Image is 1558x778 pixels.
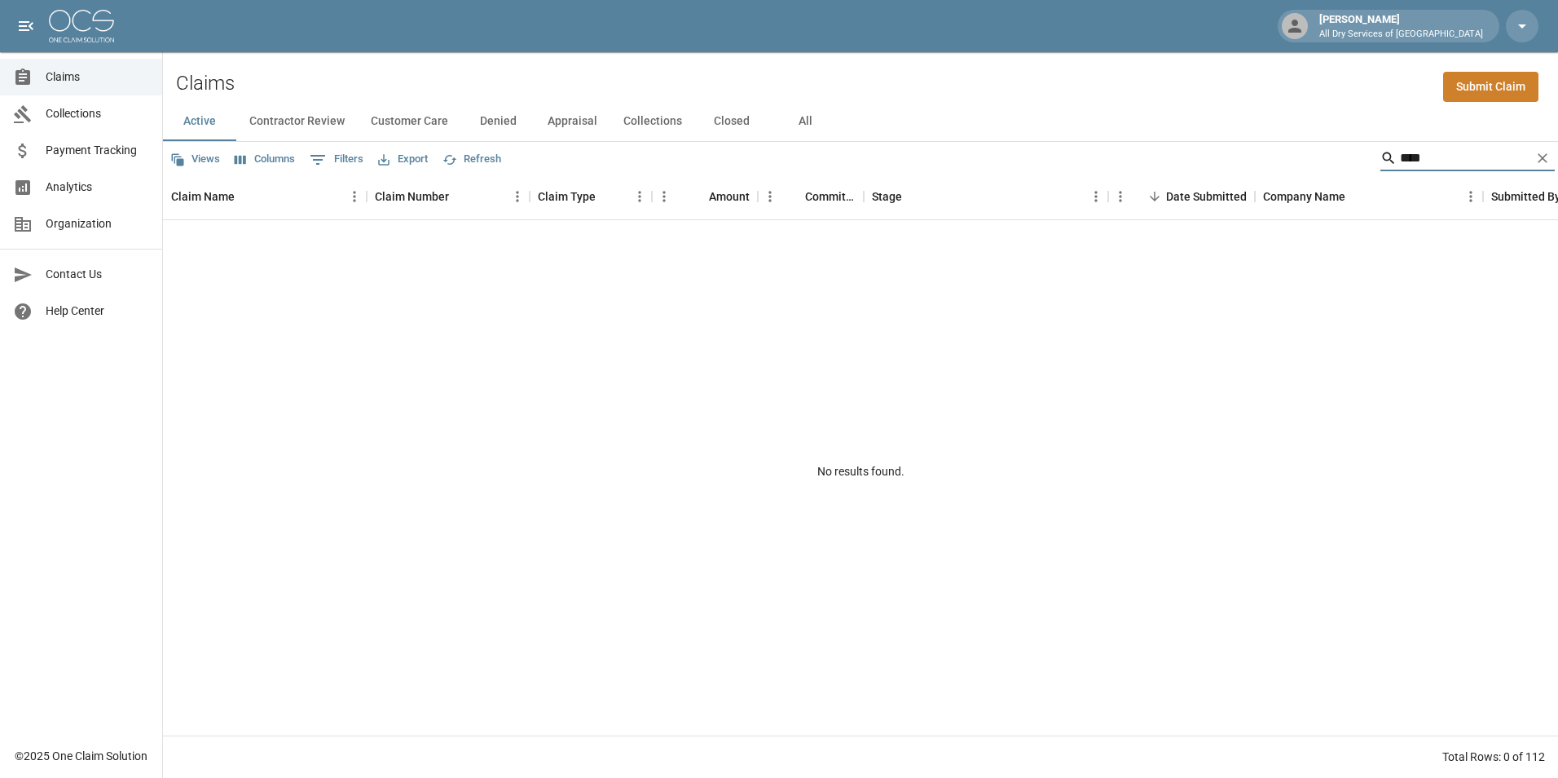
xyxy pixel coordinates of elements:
div: [PERSON_NAME] [1313,11,1490,41]
div: Total Rows: 0 of 112 [1442,749,1545,765]
div: Claim Name [163,174,367,219]
span: Contact Us [46,266,149,283]
button: Denied [461,102,535,141]
div: Committed Amount [805,174,856,219]
div: Claim Type [538,174,596,219]
div: Claim Number [367,174,530,219]
button: Sort [1345,185,1368,208]
button: Menu [627,184,652,209]
span: Organization [46,215,149,232]
button: Select columns [231,147,299,172]
button: Sort [596,185,618,208]
a: Submit Claim [1443,72,1538,102]
button: Menu [1108,184,1133,209]
span: Collections [46,105,149,122]
div: © 2025 One Claim Solution [15,748,147,764]
div: Committed Amount [758,174,864,219]
button: Active [163,102,236,141]
div: No results found. [163,220,1558,723]
button: Menu [342,184,367,209]
div: Stage [872,174,902,219]
button: open drawer [10,10,42,42]
div: Amount [652,174,758,219]
button: Sort [782,185,805,208]
button: Sort [1143,185,1166,208]
div: Claim Name [171,174,235,219]
h2: Claims [176,72,235,95]
img: ocs-logo-white-transparent.png [49,10,114,42]
button: Clear [1530,146,1555,170]
button: Sort [449,185,472,208]
button: Sort [235,185,257,208]
span: Help Center [46,303,149,320]
button: Collections [610,102,695,141]
span: Claims [46,69,149,86]
button: Menu [1084,184,1108,209]
p: All Dry Services of [GEOGRAPHIC_DATA] [1319,28,1483,42]
div: Date Submitted [1108,174,1255,219]
div: Stage [864,174,1108,219]
button: Contractor Review [236,102,358,141]
button: Export [374,147,432,172]
button: All [768,102,842,141]
div: Claim Type [530,174,652,219]
button: Customer Care [358,102,461,141]
span: Payment Tracking [46,142,149,159]
div: Amount [709,174,750,219]
button: Closed [695,102,768,141]
button: Menu [758,184,782,209]
div: Search [1380,145,1555,175]
div: Claim Number [375,174,449,219]
div: Company Name [1255,174,1483,219]
button: Appraisal [535,102,610,141]
button: Menu [505,184,530,209]
button: Show filters [306,147,367,173]
div: Date Submitted [1166,174,1247,219]
button: Menu [652,184,676,209]
button: Refresh [438,147,505,172]
button: Sort [902,185,925,208]
span: Analytics [46,179,149,196]
div: Company Name [1263,174,1345,219]
button: Sort [686,185,709,208]
button: Menu [1459,184,1483,209]
button: Views [166,147,224,172]
div: dynamic tabs [163,102,1558,141]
